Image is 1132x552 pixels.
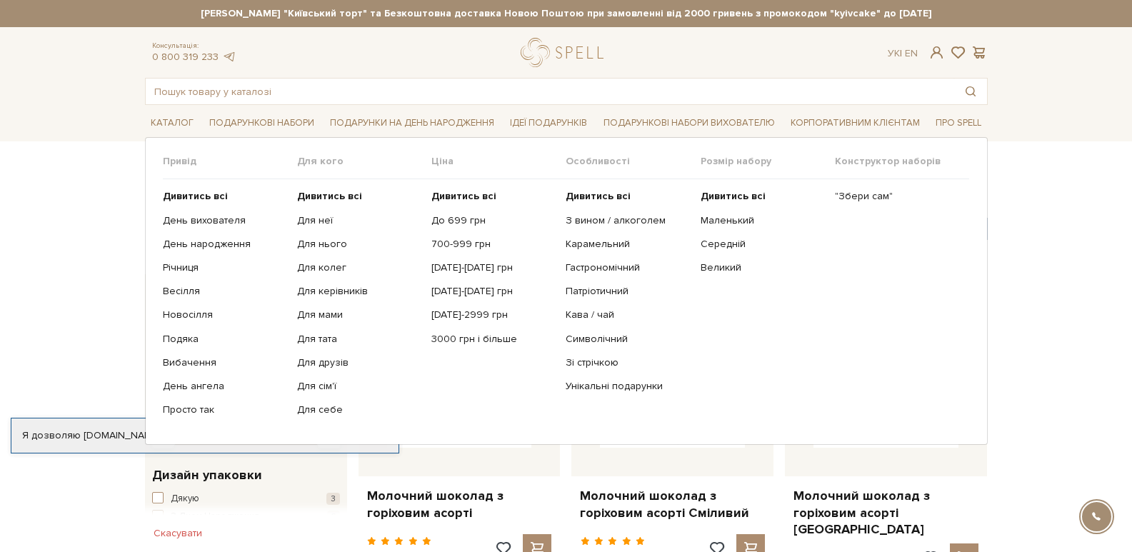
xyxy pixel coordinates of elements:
[145,137,988,445] div: Каталог
[431,214,555,227] a: До 699 грн
[566,261,689,274] a: Гастрономічний
[566,214,689,227] a: З вином / алкоголем
[701,155,835,168] span: Розмір набору
[297,261,421,274] a: Для колег
[163,261,286,274] a: Річниця
[297,190,421,203] a: Дивитись всі
[163,214,286,227] a: День вихователя
[163,155,297,168] span: Привід
[297,380,421,393] a: Для сім'ї
[327,511,340,523] span: 6
[297,333,421,346] a: Для тата
[145,7,988,20] strong: [PERSON_NAME] "Київський торт" та Безкоштовна доставка Новою Поштою при замовленні від 2000 гриве...
[152,51,219,63] a: 0 800 319 233
[793,488,978,538] a: Молочний шоколад з горіховим асорті [GEOGRAPHIC_DATA]
[222,51,236,63] a: telegram
[163,285,286,298] a: Весілля
[566,190,689,203] a: Дивитись всі
[152,466,262,485] span: Дизайн упаковки
[566,380,689,393] a: Унікальні подарунки
[888,47,918,60] div: Ук
[297,238,421,251] a: Для нього
[431,238,555,251] a: 700-999 грн
[504,112,593,134] a: Ідеї подарунків
[431,190,555,203] a: Дивитись всі
[900,47,902,59] span: |
[580,488,765,521] a: Молочний шоколад з горіховим асорті Сміливий
[326,493,340,505] span: 3
[152,492,340,506] button: Дякую 3
[701,261,824,274] a: Великий
[163,403,286,416] a: Просто так
[566,308,689,321] a: Кава / чай
[171,492,199,506] span: Дякую
[163,356,286,369] a: Вибачення
[835,190,958,203] a: "Збери сам"
[297,155,431,168] span: Для кого
[163,238,286,251] a: День народження
[598,111,781,135] a: Подарункові набори вихователю
[171,510,259,524] span: З Днем Народження
[163,380,286,393] a: День ангела
[566,238,689,251] a: Карамельний
[146,79,954,104] input: Пошук товару у каталозі
[297,214,421,227] a: Для неї
[785,111,926,135] a: Корпоративним клієнтам
[701,190,766,202] b: Дивитись всі
[701,214,824,227] a: Маленький
[163,190,286,203] a: Дивитись всі
[297,403,421,416] a: Для себе
[324,112,500,134] a: Подарунки на День народження
[521,38,610,67] a: logo
[367,488,552,521] a: Молочний шоколад з горіховим асорті
[431,190,496,202] b: Дивитись всі
[152,510,340,524] button: З Днем Народження 6
[11,429,399,442] div: Я дозволяю [DOMAIN_NAME] використовувати
[905,47,918,59] a: En
[431,155,566,168] span: Ціна
[954,79,987,104] button: Пошук товару у каталозі
[566,333,689,346] a: Символічний
[701,238,824,251] a: Середній
[297,190,362,202] b: Дивитись всі
[835,155,969,168] span: Конструктор наборів
[431,308,555,321] a: [DATE]-2999 грн
[930,112,987,134] a: Про Spell
[297,356,421,369] a: Для друзів
[163,308,286,321] a: Новосілля
[152,41,236,51] span: Консультація:
[566,356,689,369] a: Зі стрічкою
[145,112,199,134] a: Каталог
[297,308,421,321] a: Для мами
[431,285,555,298] a: [DATE]-[DATE] грн
[163,190,228,202] b: Дивитись всі
[145,522,211,545] button: Скасувати
[701,190,824,203] a: Дивитись всі
[566,155,700,168] span: Особливості
[297,285,421,298] a: Для керівників
[204,112,320,134] a: Подарункові набори
[163,333,286,346] a: Подяка
[431,333,555,346] a: 3000 грн і більше
[566,285,689,298] a: Патріотичний
[566,190,631,202] b: Дивитись всі
[431,261,555,274] a: [DATE]-[DATE] грн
